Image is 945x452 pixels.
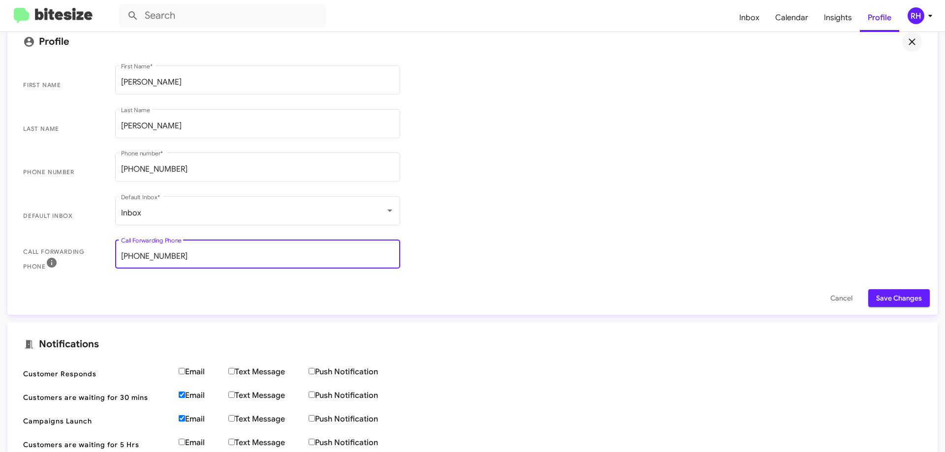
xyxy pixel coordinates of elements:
label: Text Message [228,367,309,377]
input: Email [179,439,185,445]
input: Push Notification [309,439,315,445]
span: Customers are waiting for 30 mins [23,392,171,402]
label: Push Notification [309,414,402,424]
input: Text Message [228,439,235,445]
input: Example: Wick [121,121,394,130]
label: Email [179,391,228,400]
mat-card-title: Notifications [23,338,922,350]
span: Phone number [23,167,100,177]
label: Email [179,414,228,424]
a: Insights [816,3,860,32]
span: Customer Responds [23,369,171,379]
span: Call Forwarding Phone [23,247,100,271]
button: RH [899,7,934,24]
a: Inbox [731,3,767,32]
input: Text Message [228,415,235,422]
input: +000 000000000 [121,165,394,174]
input: Email [179,415,185,422]
label: Text Message [228,438,309,448]
label: Text Message [228,391,309,400]
label: Text Message [228,414,309,424]
span: Cancel [830,289,852,307]
a: Profile [860,3,899,32]
span: Customers are waiting for 5 Hrs [23,440,171,450]
span: Inbox [121,208,141,218]
input: Email [179,368,185,374]
label: Push Notification [309,438,402,448]
input: +000 000000000 [121,252,394,261]
input: Push Notification [309,415,315,422]
a: Calendar [767,3,816,32]
span: Save Changes [876,289,922,307]
input: Example: John [121,78,394,87]
span: Default Inbox [23,211,100,221]
label: Email [179,367,228,377]
label: Push Notification [309,367,402,377]
div: RH [908,7,924,24]
button: Cancel [822,289,860,307]
span: Last Name [23,124,100,134]
input: Email [179,392,185,398]
span: First Name [23,80,100,90]
label: Push Notification [309,391,402,400]
button: Save Changes [868,289,930,307]
input: Search [119,4,326,28]
mat-card-title: Profile [23,32,922,52]
input: Text Message [228,368,235,374]
label: Email [179,438,228,448]
input: Push Notification [309,368,315,374]
input: Text Message [228,392,235,398]
input: Push Notification [309,392,315,398]
span: Campaigns Launch [23,416,171,426]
